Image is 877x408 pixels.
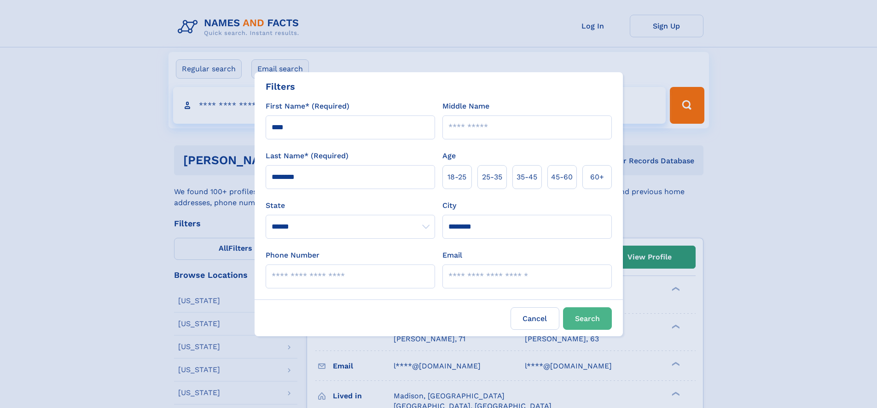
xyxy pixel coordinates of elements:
label: Phone Number [266,250,319,261]
span: 25‑35 [482,172,502,183]
label: Last Name* (Required) [266,150,348,161]
span: 18‑25 [447,172,466,183]
span: 60+ [590,172,604,183]
label: First Name* (Required) [266,101,349,112]
button: Search [563,307,612,330]
label: Middle Name [442,101,489,112]
span: 45‑60 [551,172,573,183]
label: Email [442,250,462,261]
label: State [266,200,435,211]
span: 35‑45 [517,172,537,183]
label: Cancel [511,307,559,330]
label: Age [442,150,456,161]
label: City [442,200,456,211]
div: Filters [266,80,295,93]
